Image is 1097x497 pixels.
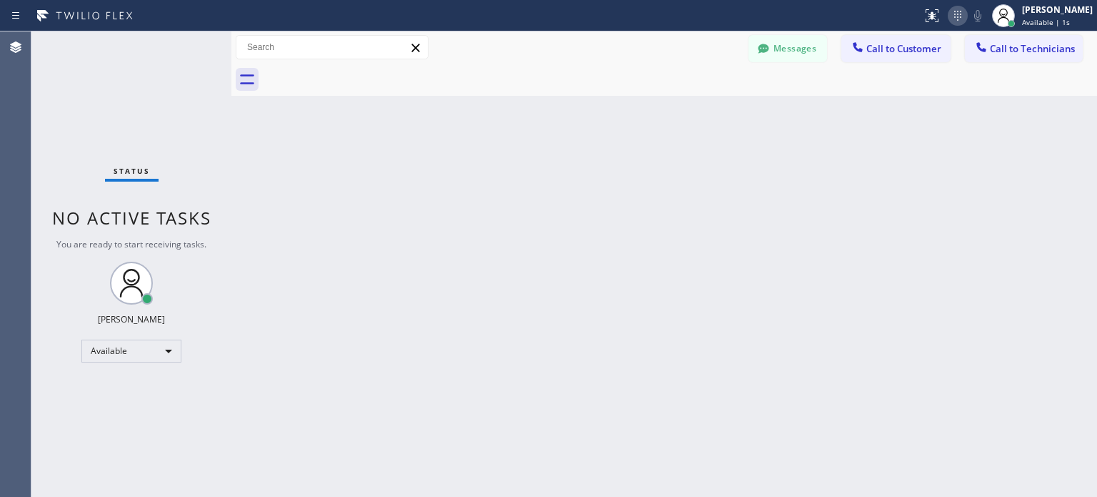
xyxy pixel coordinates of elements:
button: Messages [748,35,827,62]
div: Available [81,340,181,363]
span: Call to Technicians [990,42,1075,55]
span: You are ready to start receiving tasks. [56,238,206,250]
span: Available | 1s [1022,17,1070,27]
button: Call to Customer [841,35,951,62]
span: No active tasks [52,206,211,230]
div: [PERSON_NAME] [98,313,165,325]
button: Mute [968,6,988,26]
span: Call to Customer [866,42,941,55]
input: Search [236,36,428,59]
div: [PERSON_NAME] [1022,4,1093,16]
button: Call to Technicians [965,35,1083,62]
span: Status [114,166,150,176]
